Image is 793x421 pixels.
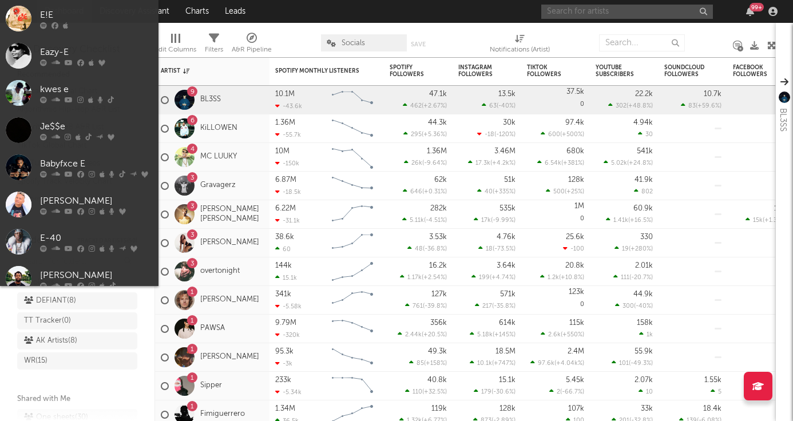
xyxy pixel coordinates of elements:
[497,262,516,269] div: 3.64k
[275,348,294,355] div: 95.3k
[411,132,422,138] span: 295
[566,233,584,241] div: 25.6k
[622,303,634,309] span: 300
[485,132,494,138] span: -18
[474,216,516,224] div: ( )
[569,288,584,296] div: 123k
[499,376,516,384] div: 15.1k
[40,83,153,97] div: kwes e
[417,360,424,367] span: 85
[490,29,550,62] div: Notifications (Artist)
[413,303,423,309] span: 761
[275,245,291,253] div: 60
[500,291,516,298] div: 571k
[17,292,137,309] a: DEFIANT(8)
[205,29,223,62] div: Filters
[641,189,653,195] span: 802
[275,274,297,281] div: 15.1k
[474,388,516,395] div: ( )
[403,130,447,138] div: ( )
[596,64,636,78] div: YouTube Subscribers
[403,188,447,195] div: ( )
[403,102,447,109] div: ( )
[410,103,422,109] span: 462
[504,176,516,184] div: 51k
[423,332,445,338] span: +20.5 %
[566,148,584,155] div: 680k
[200,410,245,419] a: Fimiguerrero
[429,262,447,269] div: 16.2k
[154,29,196,62] div: Edit Columns
[275,176,296,184] div: 6.87M
[40,120,153,134] div: Je$$e
[494,332,514,338] span: +145 %
[631,275,651,281] span: -20.7 %
[482,102,516,109] div: ( )
[458,64,498,78] div: Instagram Followers
[538,360,554,367] span: 97.6k
[327,143,378,172] svg: Chart title
[492,160,514,166] span: +4.2k %
[475,302,516,309] div: ( )
[423,132,445,138] span: +5.36 %
[545,160,561,166] span: 6.54k
[746,216,790,224] div: ( )
[636,303,651,309] span: -40 %
[232,29,272,62] div: A&R Pipeline
[494,246,514,252] span: -73.5 %
[604,159,653,166] div: ( )
[410,189,422,195] span: 646
[342,39,365,47] span: Socials
[40,269,153,283] div: [PERSON_NAME]
[404,159,447,166] div: ( )
[633,205,653,212] div: 60.9k
[548,132,560,138] span: 600
[411,160,422,166] span: 26k
[275,319,296,327] div: 9.79M
[431,291,447,298] div: 127k
[17,352,137,370] a: WR(15)
[681,102,721,109] div: ( )
[527,286,584,314] div: 0
[275,188,301,196] div: -18.5k
[275,67,361,74] div: Spotify Monthly Listeners
[612,359,653,367] div: ( )
[275,331,300,339] div: -320k
[640,233,653,241] div: 330
[24,314,71,328] div: TT Tracker ( 0 )
[494,148,516,155] div: 3.46M
[568,348,584,355] div: 2.4M
[405,302,447,309] div: ( )
[566,88,584,96] div: 37.5k
[200,152,237,162] a: MC LUUKY
[635,262,653,269] div: 2.01k
[629,160,651,166] span: +24.8 %
[527,86,584,114] div: 0
[40,232,153,245] div: E-40
[429,90,447,98] div: 47.1k
[468,159,516,166] div: ( )
[599,34,685,51] input: Search...
[606,216,653,224] div: ( )
[232,43,272,57] div: A&R Pipeline
[557,389,560,395] span: 2
[541,130,584,138] div: ( )
[546,188,584,195] div: ( )
[275,90,295,98] div: 10.1M
[615,302,653,309] div: ( )
[410,217,424,224] span: 5.11k
[562,389,582,395] span: -66.7 %
[275,102,302,110] div: -43.6k
[200,381,222,391] a: Sipper
[275,291,291,298] div: 341k
[647,332,653,338] span: 1k
[764,217,788,224] span: +1.35k %
[733,372,790,400] div: 0
[499,405,516,412] div: 128k
[275,205,296,212] div: 6.22M
[470,359,516,367] div: ( )
[641,405,653,412] div: 33k
[429,233,447,241] div: 3.53k
[637,148,653,155] div: 541k
[499,319,516,327] div: 614k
